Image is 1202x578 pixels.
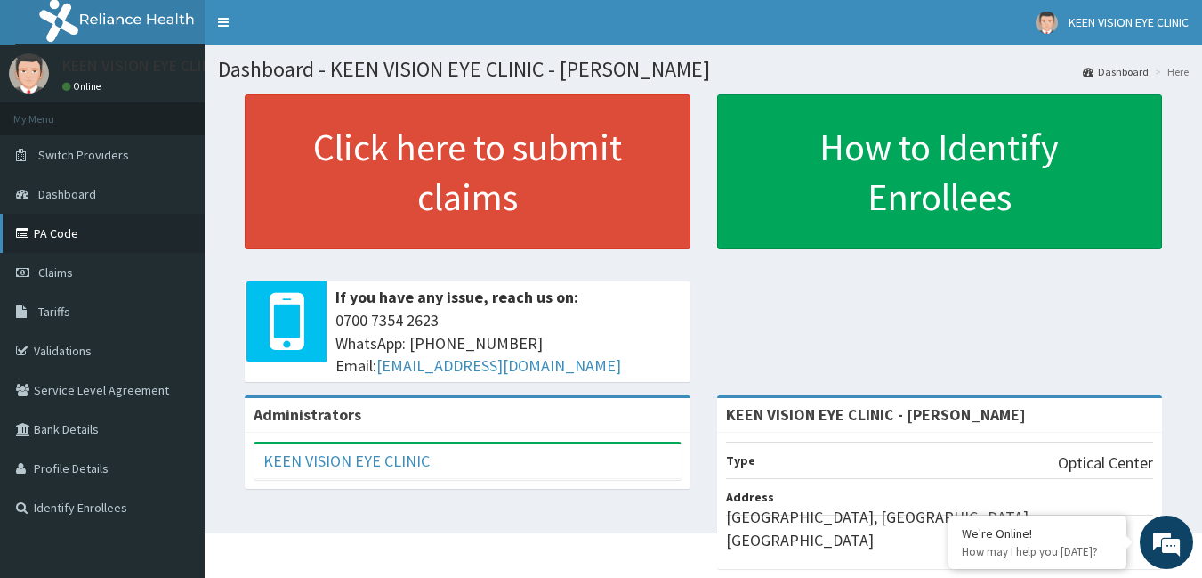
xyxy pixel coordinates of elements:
span: Tariffs [38,304,70,320]
img: User Image [1036,12,1058,34]
a: Online [62,80,105,93]
b: Address [726,489,774,505]
h1: Dashboard - KEEN VISION EYE CLINIC - [PERSON_NAME] [218,58,1189,81]
p: [GEOGRAPHIC_DATA], [GEOGRAPHIC_DATA], [GEOGRAPHIC_DATA] [726,506,1154,551]
p: Optical Center [1058,452,1153,475]
div: We're Online! [962,525,1113,541]
a: How to Identify Enrollees [717,94,1163,249]
a: Dashboard [1083,64,1149,79]
img: User Image [9,53,49,94]
b: Administrators [254,404,361,425]
p: How may I help you today? [962,544,1113,559]
strong: KEEN VISION EYE CLINIC - [PERSON_NAME] [726,404,1026,425]
b: Type [726,452,755,468]
a: Click here to submit claims [245,94,690,249]
span: 0700 7354 2623 WhatsApp: [PHONE_NUMBER] Email: [335,309,682,378]
span: Claims [38,265,73,281]
span: Switch Providers [38,147,129,163]
p: KEEN VISION EYE CLINIC [62,58,226,74]
a: [EMAIL_ADDRESS][DOMAIN_NAME] [376,355,621,376]
a: KEEN VISION EYE CLINIC [263,451,430,471]
li: Here [1150,64,1189,79]
span: Dashboard [38,186,96,202]
span: KEEN VISION EYE CLINIC [1069,14,1189,30]
b: If you have any issue, reach us on: [335,287,578,307]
